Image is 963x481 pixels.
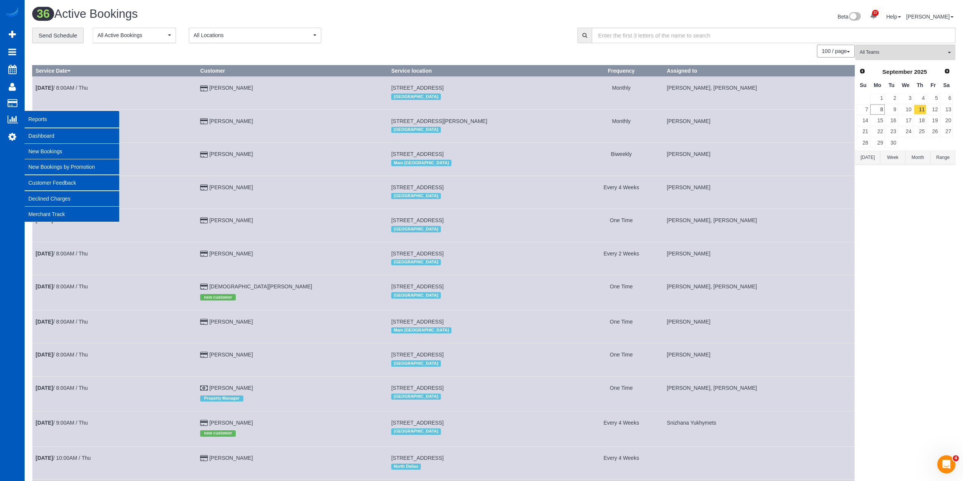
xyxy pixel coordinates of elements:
button: [DATE] [855,151,880,165]
td: Assigned to [664,411,855,446]
a: 37 [866,8,881,24]
td: Frequency [579,343,664,376]
a: Customer Feedback [25,175,119,190]
div: Location [391,158,576,168]
a: [DATE]/ 8:00AM / Thu [36,385,88,391]
th: Assigned to [664,65,855,76]
a: 27 [940,127,953,137]
a: 4 [914,93,926,104]
a: 24 [898,127,913,137]
td: Schedule date [33,343,197,376]
i: Credit Card Payment [200,456,208,461]
button: All Active Bookings [93,28,176,43]
td: Schedule date [33,76,197,109]
span: [GEOGRAPHIC_DATA] [391,93,441,100]
a: [PERSON_NAME] [209,455,253,461]
i: Credit Card Payment [200,251,208,257]
td: Frequency [579,109,664,142]
a: 21 [857,127,870,137]
a: 18 [914,115,926,126]
a: [DATE]/ 8:00AM / Thu [36,85,88,91]
span: North Dallas [391,464,421,470]
span: All Locations [194,31,311,39]
td: Customer [197,176,388,209]
td: Service location [388,209,579,242]
td: Service location [388,176,579,209]
td: Frequency [579,143,664,176]
a: [DATE]/ 10:00AM / Thu [36,455,91,461]
a: New Bookings by Promotion [25,159,119,174]
div: Location [391,325,576,335]
td: Customer [197,343,388,376]
span: Property Manager [200,395,243,402]
a: [DATE]/ 8:00AM / Thu [36,283,88,290]
span: [STREET_ADDRESS] [391,217,443,223]
a: Next [942,66,952,77]
td: Schedule date [33,310,197,343]
td: Customer [197,411,388,446]
td: Assigned to [664,242,855,275]
a: [PERSON_NAME] [209,251,253,257]
nav: Pagination navigation [817,45,855,58]
span: 37 [872,10,879,16]
td: Schedule date [33,242,197,275]
td: Customer [197,76,388,109]
a: [PERSON_NAME] [209,385,253,391]
i: Credit Card Payment [200,319,208,325]
i: Credit Card Payment [200,352,208,358]
i: Credit Card Payment [200,185,208,190]
b: [DATE] [36,352,53,358]
a: 1 [870,93,884,104]
td: Frequency [579,411,664,446]
span: [STREET_ADDRESS] [391,283,443,290]
span: Prev [859,68,865,74]
a: 12 [927,104,940,115]
td: Assigned to [664,143,855,176]
td: Frequency [579,446,664,479]
a: 14 [857,115,870,126]
span: [GEOGRAPHIC_DATA] [391,259,441,265]
td: Schedule date [33,109,197,142]
td: Customer [197,109,388,142]
span: [GEOGRAPHIC_DATA] [391,292,441,298]
div: Location [391,462,576,472]
span: [GEOGRAPHIC_DATA] [391,428,441,434]
a: 29 [870,138,884,148]
a: 22 [870,127,884,137]
td: Customer [197,376,388,411]
i: Credit Card Payment [200,86,208,91]
i: Credit Card Payment [200,152,208,157]
button: All Locations [189,28,321,43]
span: [GEOGRAPHIC_DATA] [391,394,441,400]
a: 19 [927,115,940,126]
a: 25 [914,127,926,137]
td: Service location [388,376,579,411]
span: Tuesday [888,82,895,88]
span: [STREET_ADDRESS] [391,184,443,190]
div: Location [391,427,576,436]
td: Frequency [579,242,664,275]
span: Main [GEOGRAPHIC_DATA] [391,327,451,333]
a: 26 [927,127,940,137]
b: [DATE] [36,385,53,391]
span: Reports [25,111,119,128]
b: [DATE] [36,85,53,91]
b: [DATE] [36,455,53,461]
span: [STREET_ADDRESS] [391,85,443,91]
span: new customer [200,430,236,436]
span: Friday [930,82,936,88]
td: Service location [388,411,579,446]
td: Service location [388,143,579,176]
td: Service location [388,343,579,376]
b: [DATE] [36,251,53,257]
i: Credit Card Payment [200,284,208,290]
a: [PERSON_NAME] [209,184,253,190]
a: Declined Charges [25,191,119,206]
button: Range [930,151,955,165]
a: [PERSON_NAME] [209,420,253,426]
span: [STREET_ADDRESS] [391,455,443,461]
td: Frequency [579,275,664,310]
span: Main [GEOGRAPHIC_DATA] [391,160,451,166]
ul: Reports [25,128,119,222]
a: [PERSON_NAME] [209,85,253,91]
